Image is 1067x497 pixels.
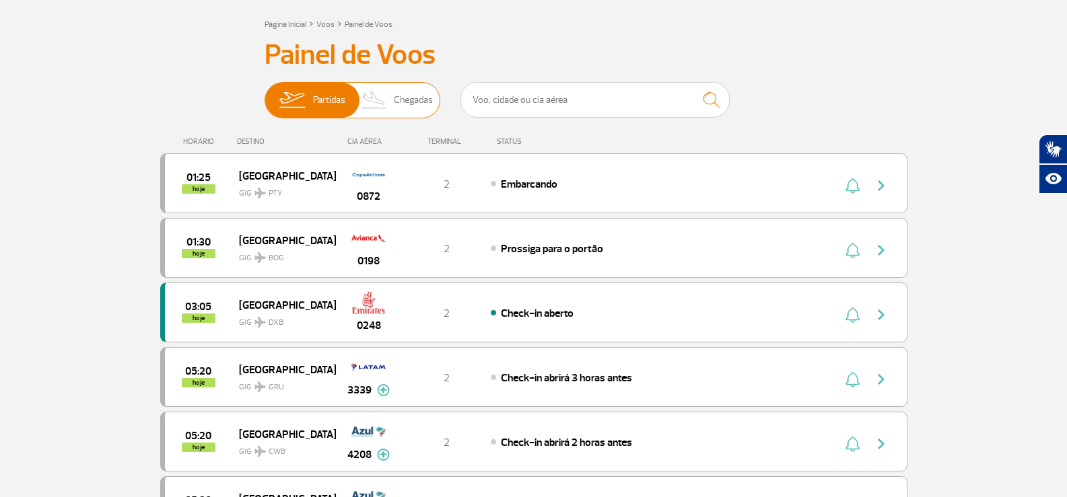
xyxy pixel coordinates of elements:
input: Voo, cidade ou cia aérea [460,82,730,118]
span: 3339 [347,382,372,398]
img: sino-painel-voo.svg [846,436,860,452]
span: [GEOGRAPHIC_DATA] [239,296,325,313]
img: slider-desembarque [355,83,394,118]
span: 0248 [357,317,381,334]
div: TERMINAL [403,137,490,146]
span: GRU [269,381,284,393]
span: GIG [239,180,325,200]
span: Embarcando [501,178,557,191]
img: seta-direita-painel-voo.svg [873,242,889,258]
span: 2025-09-28 01:30:00 [186,237,211,247]
div: HORÁRIO [164,137,238,146]
span: Check-in aberto [501,307,574,320]
span: PTY [269,188,282,200]
a: Painel de Voos [345,20,392,30]
span: DXB [269,317,283,329]
img: mais-info-painel-voo.svg [377,449,390,461]
img: seta-direita-painel-voo.svg [873,436,889,452]
span: [GEOGRAPHIC_DATA] [239,231,325,249]
span: [GEOGRAPHIC_DATA] [239,425,325,443]
span: 2 [444,371,450,385]
span: Partidas [313,83,345,118]
span: 2 [444,436,450,449]
div: DESTINO [237,137,335,146]
span: [GEOGRAPHIC_DATA] [239,167,325,184]
span: BOG [269,252,284,264]
h3: Painel de Voos [265,38,803,72]
div: CIA AÉREA [335,137,403,146]
span: [GEOGRAPHIC_DATA] [239,360,325,378]
button: Abrir recursos assistivos. [1039,164,1067,194]
span: GIG [239,309,325,329]
span: 2025-09-28 01:25:00 [186,173,211,182]
span: GIG [239,438,325,458]
span: GIG [239,245,325,264]
img: destiny_airplane.svg [254,188,266,198]
span: 2 [444,307,450,320]
img: sino-painel-voo.svg [846,242,860,258]
img: seta-direita-painel-voo.svg [873,307,889,323]
span: 0198 [357,253,380,269]
div: STATUS [490,137,600,146]
a: Página Inicial [265,20,306,30]
a: > [309,15,314,31]
span: CWB [269,446,285,458]
span: hoje [182,443,215,452]
span: 2025-09-28 05:20:00 [185,367,211,376]
div: Plugin de acessibilidade da Hand Talk. [1039,135,1067,194]
a: Voos [316,20,335,30]
button: Abrir tradutor de língua de sinais. [1039,135,1067,164]
span: hoje [182,249,215,258]
img: slider-embarque [271,83,313,118]
span: hoje [182,184,215,194]
span: 0872 [357,188,380,204]
img: sino-painel-voo.svg [846,178,860,194]
span: 2 [444,178,450,191]
img: sino-painel-voo.svg [846,307,860,323]
a: > [337,15,342,31]
span: 2025-09-28 03:05:00 [185,302,211,311]
span: 2025-09-28 05:20:00 [185,431,211,441]
span: Chegadas [394,83,433,118]
img: sino-painel-voo.svg [846,371,860,387]
span: 4208 [347,447,372,463]
span: hoje [182,313,215,323]
img: seta-direita-painel-voo.svg [873,371,889,387]
span: 2 [444,242,450,256]
span: hoje [182,378,215,387]
img: destiny_airplane.svg [254,446,266,457]
span: GIG [239,374,325,393]
img: destiny_airplane.svg [254,317,266,328]
span: Check-in abrirá 2 horas antes [501,436,632,449]
img: destiny_airplane.svg [254,252,266,263]
img: seta-direita-painel-voo.svg [873,178,889,194]
img: destiny_airplane.svg [254,381,266,392]
span: Check-in abrirá 3 horas antes [501,371,632,385]
span: Prossiga para o portão [501,242,603,256]
img: mais-info-painel-voo.svg [377,384,390,396]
